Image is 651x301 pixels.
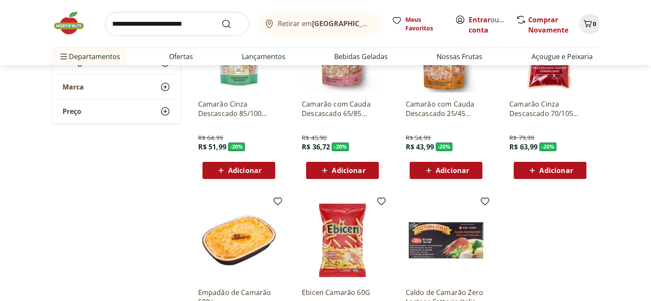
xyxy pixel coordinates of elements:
a: Açougue e Peixaria [531,51,592,62]
a: Camarão com Cauda Descascado 25/45 Congelado IE Pescados 300g [405,99,487,118]
span: Preço [62,107,81,116]
a: Meus Favoritos [392,15,445,33]
img: Hortifruti [52,10,95,36]
span: Marca [62,83,84,91]
a: Entrar [469,15,490,24]
a: Comprar Novamente [528,15,568,35]
button: Preço [52,99,181,123]
button: Menu [59,46,69,67]
input: search [105,12,249,36]
span: R$ 43,99 [405,142,434,152]
a: Camarão com Cauda Descascado 65/85 Congelado IE Pescados 300g [302,99,383,118]
span: ou [469,15,507,35]
span: - 20 % [332,143,349,151]
span: R$ 63,99 [509,142,538,152]
button: Adicionar [202,162,275,179]
img: Caldo de Camarão Zero Lactose Fattoria Italia 110g [405,200,487,281]
span: Adicionar [228,167,262,174]
span: R$ 45,90 [302,134,327,142]
a: Ofertas [169,51,193,62]
a: Camarão Cinza Descascado 85/100 Congelado Natural Da Terra 400g [198,99,279,118]
button: Submit Search [221,19,242,29]
button: Carrinho [579,14,600,34]
img: Empadão de Camarão 500g [198,200,279,281]
span: Adicionar [436,167,469,174]
span: Meus Favoritos [405,15,445,33]
span: R$ 64,99 [198,134,223,142]
img: Ebicen Camarão 60G [302,200,383,281]
span: R$ 51,99 [198,142,226,152]
span: Departamentos [59,46,120,67]
span: - 20 % [436,143,453,151]
a: Criar conta [469,15,516,35]
a: Lançamentos [242,51,285,62]
span: - 20 % [228,143,245,151]
button: Adicionar [514,162,586,179]
a: Nossas Frutas [437,51,482,62]
b: [GEOGRAPHIC_DATA]/[GEOGRAPHIC_DATA] [312,19,456,28]
button: Marca [52,75,181,99]
button: Retirar em[GEOGRAPHIC_DATA]/[GEOGRAPHIC_DATA] [259,12,381,36]
span: Adicionar [539,167,573,174]
span: Retirar em [278,20,372,27]
span: Adicionar [332,167,365,174]
span: R$ 36,72 [302,142,330,152]
span: R$ 54,99 [405,134,430,142]
button: Adicionar [410,162,482,179]
span: - 20 % [539,143,556,151]
a: Bebidas Geladas [334,51,388,62]
a: Camarão Cinza Descascado 70/105 Congelado Frescatto 400g [509,99,591,118]
button: Adicionar [306,162,379,179]
span: 0 [593,20,596,28]
span: R$ 79,99 [509,134,534,142]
